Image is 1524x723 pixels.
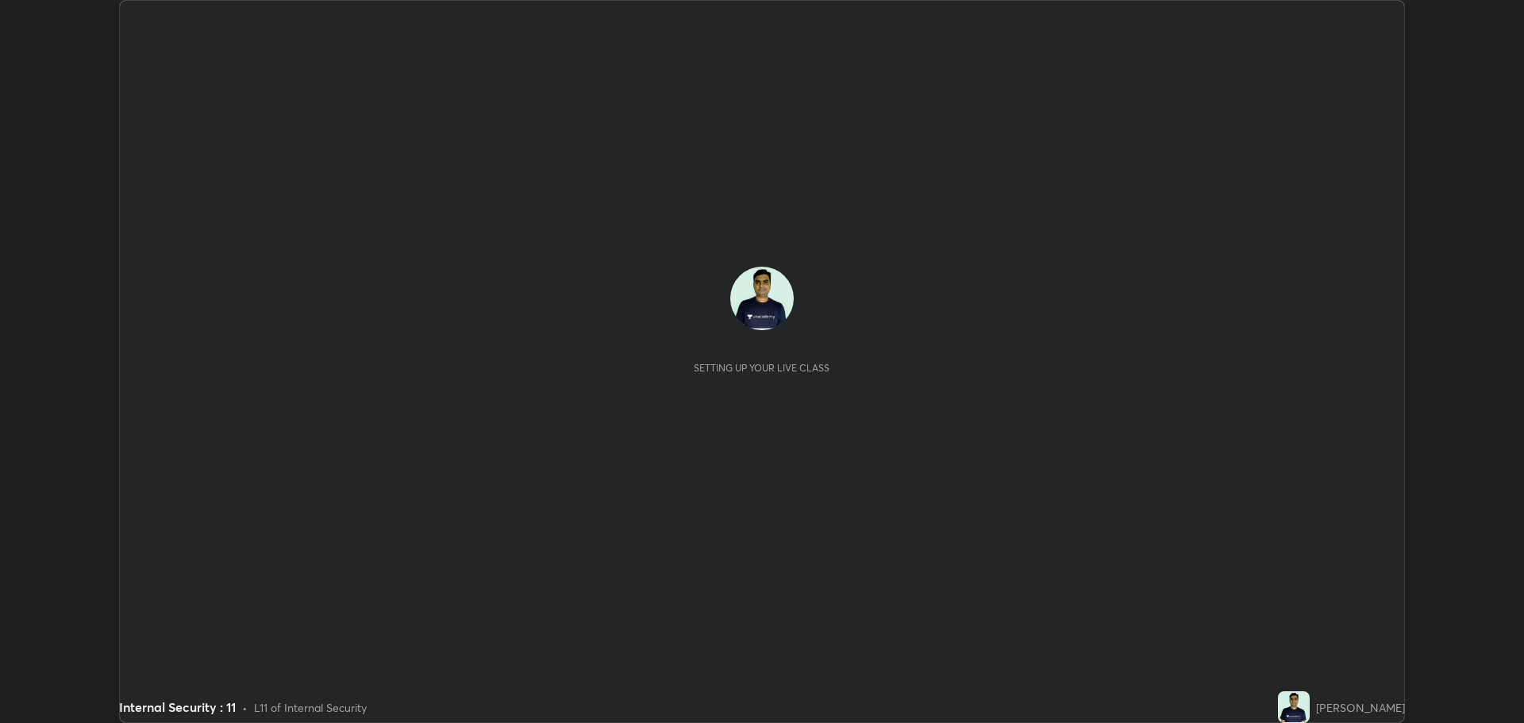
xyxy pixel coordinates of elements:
img: d3762dffd6d8475ea9bf86f1b92e1243.jpg [1278,691,1310,723]
div: L11 of Internal Security [254,699,367,716]
div: Internal Security : 11 [119,698,236,717]
div: • [242,699,248,716]
div: Setting up your live class [694,362,829,374]
div: [PERSON_NAME] [1316,699,1405,716]
img: d3762dffd6d8475ea9bf86f1b92e1243.jpg [730,267,794,330]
